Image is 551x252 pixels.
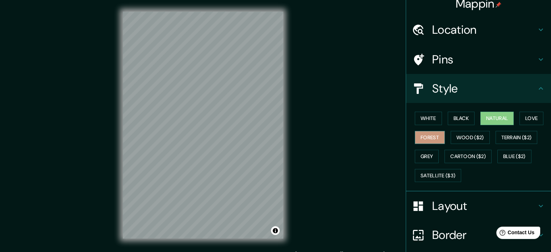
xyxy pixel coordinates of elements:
[480,112,514,125] button: Natural
[406,191,551,220] div: Layout
[432,81,537,96] h4: Style
[432,22,537,37] h4: Location
[496,2,501,8] img: pin-icon.png
[415,169,461,182] button: Satellite ($3)
[406,45,551,74] div: Pins
[406,74,551,103] div: Style
[432,228,537,242] h4: Border
[497,150,531,163] button: Blue ($2)
[271,226,280,235] button: Toggle attribution
[432,52,537,67] h4: Pins
[487,224,543,244] iframe: Help widget launcher
[415,112,442,125] button: White
[432,199,537,213] h4: Layout
[448,112,475,125] button: Black
[451,131,490,144] button: Wood ($2)
[444,150,492,163] button: Cartoon ($2)
[519,112,543,125] button: Love
[406,220,551,249] div: Border
[415,150,439,163] button: Grey
[415,131,445,144] button: Forest
[406,15,551,44] div: Location
[123,12,283,239] canvas: Map
[496,131,538,144] button: Terrain ($2)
